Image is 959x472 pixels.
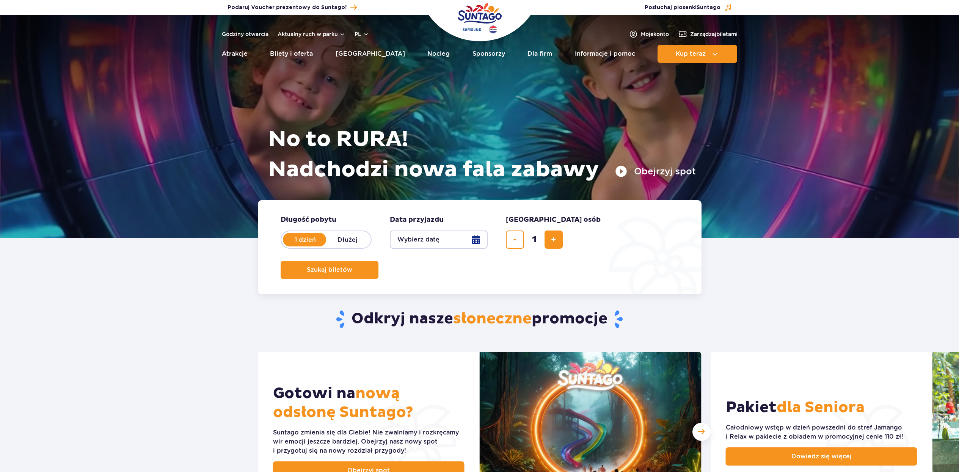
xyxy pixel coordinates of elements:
[676,50,706,57] span: Kup teraz
[281,215,336,224] span: Długość pobytu
[678,30,738,39] a: Zarządzajbiletami
[336,45,405,63] a: [GEOGRAPHIC_DATA]
[258,200,702,294] form: Planowanie wizyty w Park of Poland
[307,267,352,273] span: Szukaj biletów
[791,452,852,461] span: Dowiedz się więcej
[281,261,378,279] button: Szukaj biletów
[273,384,413,422] span: nową odsłonę Suntago?
[257,309,702,329] h2: Odkryj nasze promocje
[506,215,601,224] span: [GEOGRAPHIC_DATA] osób
[268,124,696,185] h1: No to RURA! Nadchodzi nowa fala zabawy
[658,45,737,63] button: Kup teraz
[545,231,563,249] button: dodaj bilet
[273,428,465,455] div: Suntago zmienia się dla Ciebie! Nie zwalniamy i rozkręcamy wir emocji jeszcze bardziej. Obejrzyj ...
[228,2,357,13] a: Podaruj Voucher prezentowy do Suntago!
[726,423,917,441] div: Całodniowy wstęp w dzień powszedni do stref Jamango i Relax w pakiecie z obiadem w promocyjnej ce...
[575,45,635,63] a: Informacje i pomoc
[615,165,696,177] button: Obejrzyj spot
[726,447,917,466] a: Dowiedz się więcej
[527,45,552,63] a: Dla firm
[645,4,732,11] button: Posłuchaj piosenkiSuntago
[270,45,313,63] a: Bilety i oferta
[453,309,532,328] span: słoneczne
[228,4,347,11] span: Podaruj Voucher prezentowy do Suntago!
[690,30,738,38] span: Zarządzaj biletami
[222,30,268,38] a: Godziny otwarcia
[777,398,865,417] span: dla Seniora
[692,423,711,441] div: Następny slajd
[390,215,444,224] span: Data przyjazdu
[645,4,720,11] span: Posłuchaj piosenki
[355,30,369,38] button: pl
[629,30,669,39] a: Mojekonto
[525,231,543,249] input: liczba biletów
[427,45,450,63] a: Nocleg
[390,231,488,249] button: Wybierz datę
[222,45,248,63] a: Atrakcje
[273,384,465,422] h2: Gotowi na
[472,45,505,63] a: Sponsorzy
[506,231,524,249] button: usuń bilet
[641,30,669,38] span: Moje konto
[278,31,345,37] button: Aktualny ruch w parku
[697,5,720,10] span: Suntago
[726,398,865,417] h2: Pakiet
[326,232,369,248] label: Dłużej
[284,232,327,248] label: 1 dzień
